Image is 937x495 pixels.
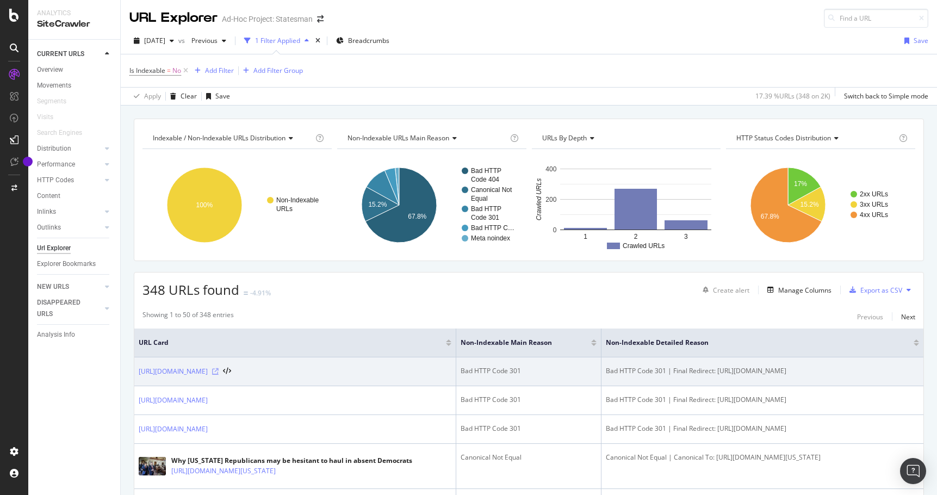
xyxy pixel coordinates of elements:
[713,286,749,295] div: Create alert
[801,201,819,208] text: 15.2%
[129,9,218,27] div: URL Explorer
[255,36,300,45] div: 1 Filter Applied
[461,395,597,405] div: Bad HTTP Code 301
[205,66,234,75] div: Add Filter
[171,466,276,477] a: [URL][DOMAIN_NAME][US_STATE]
[139,395,208,406] a: [URL][DOMAIN_NAME]
[37,143,71,154] div: Distribution
[623,242,665,250] text: Crawled URLs
[37,18,111,30] div: SiteCrawler
[37,329,75,341] div: Analysis Info
[545,165,556,173] text: 400
[23,157,33,166] div: Tooltip anchor
[348,36,389,45] span: Breadcrumbs
[181,91,197,101] div: Clear
[37,222,61,233] div: Outlinks
[734,129,897,147] h4: HTTP Status Codes Distribution
[845,281,902,299] button: Export as CSV
[37,143,102,154] a: Distribution
[37,206,102,218] a: Inlinks
[222,14,313,24] div: Ad-Hoc Project: Statesman
[250,288,271,298] div: -4.91%
[129,66,165,75] span: Is Indexable
[240,32,313,49] button: 1 Filter Applied
[144,91,161,101] div: Apply
[408,213,426,220] text: 67.8%
[37,243,113,254] a: Url Explorer
[37,96,66,107] div: Segments
[37,281,102,293] a: NEW URLS
[332,32,394,49] button: Breadcrumbs
[461,366,597,376] div: Bad HTTP Code 301
[606,366,919,376] div: Bad HTTP Code 301 | Final Redirect: [URL][DOMAIN_NAME]
[129,88,161,105] button: Apply
[171,456,412,466] div: Why [US_STATE] Republicans may be hesitant to haul in absent Democrats
[471,167,501,175] text: Bad HTTP
[187,36,218,45] span: Previous
[794,180,807,188] text: 17%
[726,158,915,252] div: A chart.
[172,63,181,78] span: No
[139,366,208,377] a: [URL][DOMAIN_NAME]
[778,286,831,295] div: Manage Columns
[761,213,779,220] text: 67.8%
[900,32,928,49] button: Save
[37,127,93,139] a: Search Engines
[860,190,888,198] text: 2xx URLs
[313,35,322,46] div: times
[606,453,919,462] div: Canonical Not Equal | Canonical To: [URL][DOMAIN_NAME][US_STATE]
[37,175,102,186] a: HTTP Codes
[860,211,888,219] text: 4xx URLs
[857,312,883,321] div: Previous
[37,297,102,320] a: DISAPPEARED URLS
[535,178,542,220] text: Crawled URLs
[553,226,556,234] text: 0
[840,88,928,105] button: Switch back to Simple mode
[37,64,63,76] div: Overview
[142,158,332,252] svg: A chart.
[139,338,443,348] span: URL Card
[914,36,928,45] div: Save
[142,281,239,299] span: 348 URLs found
[37,329,113,341] a: Analysis Info
[532,158,721,252] svg: A chart.
[606,395,919,405] div: Bad HTTP Code 301 | Final Redirect: [URL][DOMAIN_NAME]
[461,338,575,348] span: Non-Indexable Main Reason
[545,196,556,203] text: 200
[634,233,637,240] text: 2
[37,297,92,320] div: DISAPPEARED URLS
[317,15,324,23] div: arrow-right-arrow-left
[153,133,286,143] span: Indexable / Non-Indexable URLs distribution
[37,80,113,91] a: Movements
[37,80,71,91] div: Movements
[471,195,488,202] text: Equal
[901,310,915,323] button: Next
[860,286,902,295] div: Export as CSV
[37,175,74,186] div: HTTP Codes
[129,32,178,49] button: [DATE]
[900,458,926,484] div: Open Intercom Messenger
[606,338,897,348] span: Non-Indexable Detailed Reason
[471,224,514,232] text: Bad HTTP C…
[824,9,928,28] input: Find a URL
[37,112,64,123] a: Visits
[471,176,499,183] text: Code 404
[37,281,69,293] div: NEW URLS
[215,91,230,101] div: Save
[212,368,219,375] a: Visit Online Page
[142,310,234,323] div: Showing 1 to 50 of 348 entries
[337,158,526,252] svg: A chart.
[37,222,102,233] a: Outlinks
[37,190,60,202] div: Content
[540,129,711,147] h4: URLs by Depth
[471,214,499,221] text: Code 301
[223,368,231,375] button: View HTML Source
[37,96,77,107] a: Segments
[857,310,883,323] button: Previous
[37,48,102,60] a: CURRENT URLS
[37,159,75,170] div: Performance
[901,312,915,321] div: Next
[167,66,171,75] span: =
